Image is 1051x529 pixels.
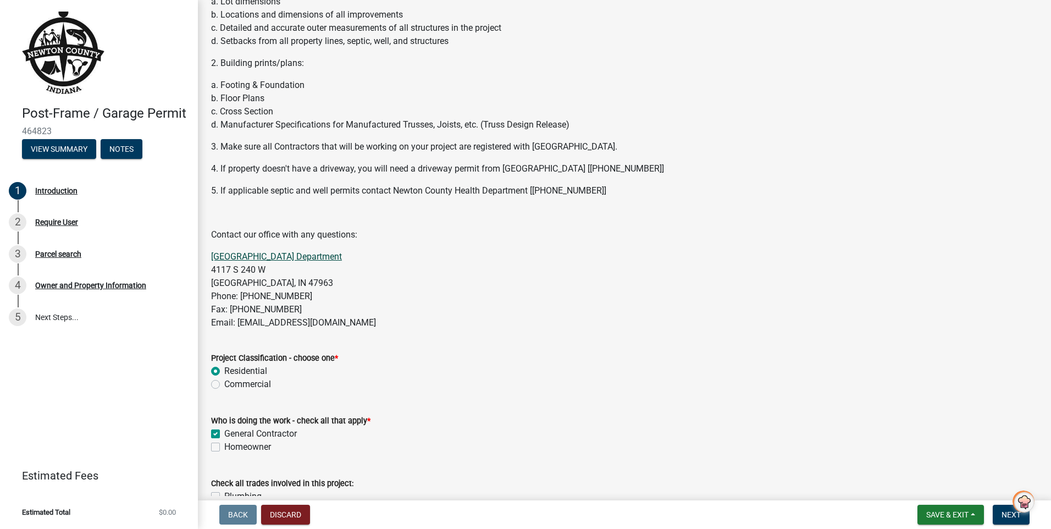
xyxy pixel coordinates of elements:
div: Owner and Property Information [35,282,146,289]
label: Homeowner [224,440,271,454]
label: Project Classification - choose one [211,355,338,362]
h4: Post-Frame / Garage Permit [22,106,189,122]
span: Next [1002,510,1021,519]
div: Parcel search [35,250,81,258]
label: Who is doing the work - check all that apply [211,417,370,425]
button: Back [219,505,257,525]
label: Commercial [224,378,271,391]
a: [GEOGRAPHIC_DATA] Department [211,251,342,262]
p: Contact our office with any questions: [211,228,1038,241]
label: Residential [224,365,267,378]
span: Estimated Total [22,509,70,516]
div: 3 [9,245,26,263]
div: 4 [9,277,26,294]
label: Check all trades involved in this project: [211,480,353,488]
p: 4. If property doesn't have a driveway, you will need a driveway permit from [GEOGRAPHIC_DATA] [[... [211,162,1038,175]
p: a. Footing & Foundation b. Floor Plans c. Cross Section d. Manufacturer Specifications for Manufa... [211,79,1038,131]
wm-modal-confirm: Summary [22,145,96,154]
button: Discard [261,505,310,525]
p: 3. Make sure all Contractors that will be working on your project are registered with [GEOGRAPHIC... [211,140,1038,153]
p: 2. Building prints/plans: [211,57,1038,70]
p: 5. If applicable septic and well permits contact Newton County Health Department [[PHONE_NUMBER]] [211,184,1038,197]
span: $0.00 [159,509,176,516]
span: Back [228,510,248,519]
span: Save & Exit [926,510,969,519]
wm-modal-confirm: Notes [101,145,142,154]
div: 1 [9,182,26,200]
button: Next [993,505,1030,525]
button: Notes [101,139,142,159]
div: 2 [9,213,26,231]
div: 5 [9,308,26,326]
button: View Summary [22,139,96,159]
label: General Contractor [224,427,297,440]
button: Save & Exit [917,505,984,525]
span: 464823 [22,126,176,136]
a: Estimated Fees [9,465,180,487]
p: 4117 S 240 W [GEOGRAPHIC_DATA], IN 47963 Phone: [PHONE_NUMBER] Fax: [PHONE_NUMBER] Email: [EMAIL_... [211,250,1038,329]
img: Newton County, Indiana [22,12,104,94]
label: Plumbing [224,490,262,503]
div: Require User [35,218,78,226]
div: Introduction [35,187,78,195]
